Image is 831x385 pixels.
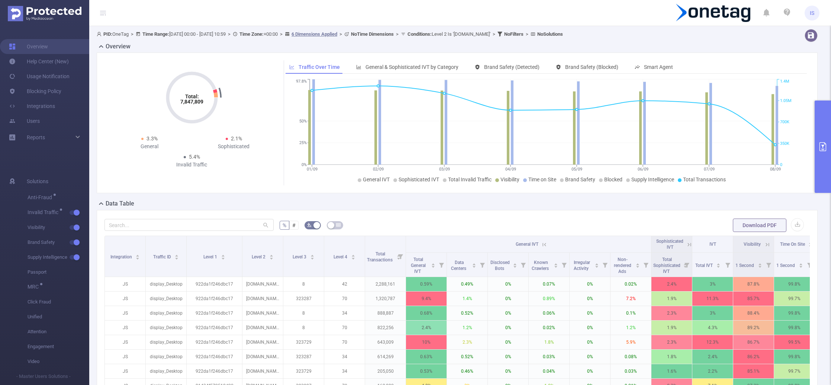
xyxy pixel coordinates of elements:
[513,262,517,264] i: icon: caret-up
[283,350,324,364] p: 323287
[810,6,814,20] span: IS
[529,277,569,291] p: 0.07%
[406,321,447,335] p: 2.4%
[611,335,651,349] p: 5.9%
[600,253,610,277] i: Filter menu
[28,265,89,280] span: Passport
[146,321,186,335] p: display_Desktop
[293,254,307,260] span: Level 3
[656,239,683,250] span: Sophisticated IVT
[289,64,294,70] i: icon: line-chart
[528,176,556,182] span: Time on Site
[136,254,140,256] i: icon: caret-up
[611,292,651,306] p: 7.2%
[399,176,439,182] span: Sophisticated IVT
[296,79,307,84] tspan: 97.8%
[278,31,285,37] span: >
[175,254,179,256] i: icon: caret-up
[105,306,145,320] p: JS
[153,254,172,260] span: Traffic ID
[187,364,242,378] p: 922da1f246dbc17
[105,277,145,291] p: JS
[351,31,394,37] b: No Time Dimensions
[9,84,61,99] a: Blocking Policy
[269,257,273,259] i: icon: caret-down
[292,31,337,37] u: 6 Dimensions Applied
[221,254,225,256] i: icon: caret-up
[716,265,721,267] i: icon: caret-down
[431,265,435,267] i: icon: caret-down
[774,306,815,320] p: 99.8%
[408,31,432,37] b: Conditions :
[411,257,426,274] span: Total General IVT
[242,277,283,291] p: [DOMAIN_NAME]
[239,31,264,37] b: Time Zone:
[488,364,528,378] p: 0%
[636,262,640,264] i: icon: caret-up
[758,262,762,267] div: Sort
[488,321,528,335] p: 0%
[406,364,447,378] p: 0.53%
[554,265,558,267] i: icon: caret-down
[110,254,133,260] span: Integration
[226,31,233,37] span: >
[365,306,406,320] p: 888,887
[692,321,733,335] p: 4.3%
[324,364,365,378] p: 34
[716,262,721,267] div: Sort
[554,262,558,264] i: icon: caret-up
[136,257,140,259] i: icon: caret-down
[682,253,692,277] i: Filter menu
[9,99,55,114] a: Integrations
[758,262,762,264] i: icon: caret-up
[242,292,283,306] p: [DOMAIN_NAME]
[187,306,242,320] p: 922da1f246dbc17
[447,321,487,335] p: 1.2%
[570,350,610,364] p: 0%
[365,335,406,349] p: 643,009
[692,335,733,349] p: 12.3%
[310,257,314,259] i: icon: caret-down
[192,143,276,150] div: Sophisticated
[394,31,401,37] span: >
[203,254,218,260] span: Level 1
[106,42,131,51] h2: Overview
[299,64,340,70] span: Traffic Over Time
[406,335,447,349] p: 10%
[324,306,365,320] p: 34
[310,254,315,258] div: Sort
[529,292,569,306] p: 0.89%
[307,223,312,227] i: icon: bg-colors
[472,262,476,264] i: icon: caret-up
[554,262,558,267] div: Sort
[367,251,394,262] span: Total Transactions
[780,98,792,103] tspan: 1.05M
[105,292,145,306] p: JS
[611,350,651,364] p: 0.08%
[780,162,782,167] tspan: 0
[189,154,200,160] span: 5.4%
[733,335,774,349] p: 86.7%
[733,306,774,320] p: 88.4%
[695,263,714,268] span: Total IVT
[774,292,815,306] p: 99.7%
[447,292,487,306] p: 1.4%
[175,257,179,259] i: icon: caret-down
[187,277,242,291] p: 922da1f246dbc17
[500,176,519,182] span: Visibility
[774,350,815,364] p: 99.8%
[733,321,774,335] p: 89.2%
[146,136,158,141] span: 3.3%
[638,167,648,172] tspan: 06/09
[709,242,716,247] span: IVT
[28,354,89,369] span: Video
[106,199,134,208] h2: Data Table
[324,350,365,364] p: 34
[799,262,803,267] div: Sort
[365,277,406,291] p: 2,288,161
[105,321,145,335] p: JS
[324,292,365,306] p: 70
[722,253,733,277] i: Filter menu
[733,364,774,378] p: 85.1%
[799,262,803,264] i: icon: caret-up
